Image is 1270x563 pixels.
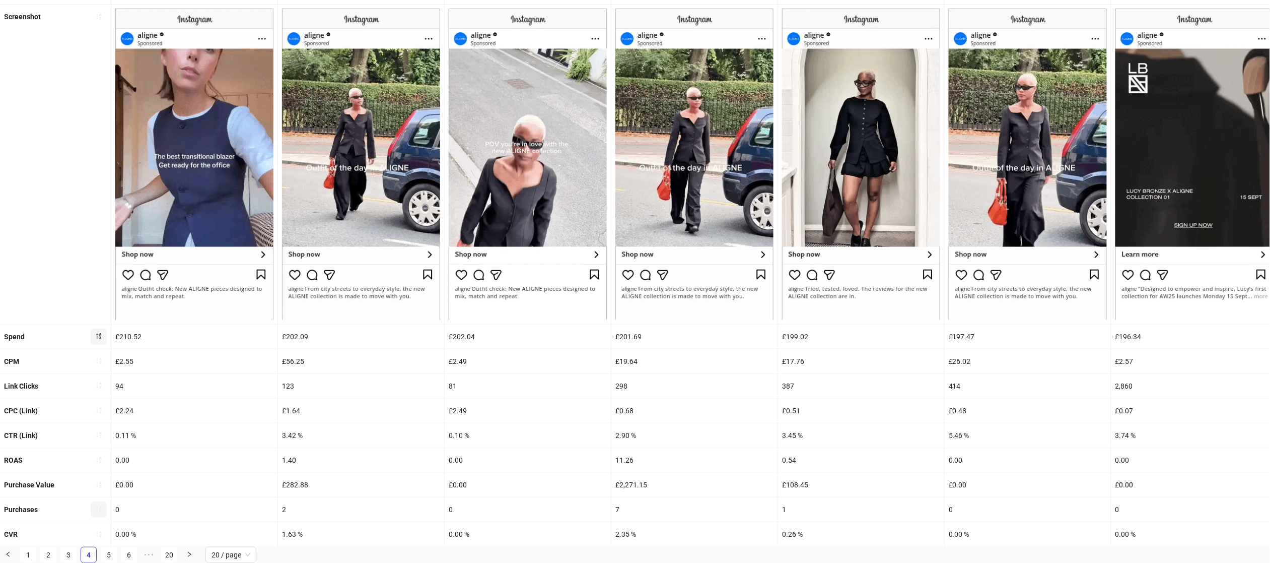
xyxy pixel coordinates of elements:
[778,497,944,522] div: 1
[95,382,102,389] span: sort-ascending
[81,547,97,563] li: 4
[181,547,197,563] button: right
[141,547,157,563] span: •••
[4,431,38,440] b: CTR (Link)
[611,423,778,448] div: 2.90 %
[945,399,1111,423] div: £0.48
[121,547,136,562] a: 6
[101,547,116,562] a: 5
[449,9,607,320] img: Screenshot 120234543138590332
[445,423,611,448] div: 0.10 %
[162,547,177,562] a: 20
[945,423,1111,448] div: 5.46 %
[95,13,102,20] span: sort-ascending
[111,374,277,398] div: 94
[611,522,778,546] div: 2.35 %
[278,349,444,373] div: £56.25
[778,374,944,398] div: 387
[61,547,76,562] a: 3
[95,481,102,488] span: sort-ascending
[278,399,444,423] div: £1.64
[4,333,25,341] b: Spend
[445,522,611,546] div: 0.00 %
[115,9,273,320] img: Screenshot 120234542500630332
[4,506,38,514] b: Purchases
[111,473,277,497] div: £0.00
[95,506,102,513] span: sort-ascending
[4,382,38,390] b: Link Clicks
[181,547,197,563] li: Next Page
[111,423,277,448] div: 0.11 %
[205,547,256,563] div: Page Size
[945,522,1111,546] div: 0.00 %
[445,448,611,472] div: 0.00
[611,497,778,522] div: 7
[778,325,944,349] div: £199.02
[40,547,56,563] li: 2
[41,547,56,562] a: 2
[615,9,773,320] img: Screenshot 120234543668710332
[445,497,611,522] div: 0
[4,357,19,365] b: CPM
[278,473,444,497] div: £282.88
[60,547,77,563] li: 3
[95,431,102,439] span: sort-ascending
[111,448,277,472] div: 0.00
[81,547,96,562] a: 4
[611,325,778,349] div: £201.69
[4,407,38,415] b: CPC (Link)
[778,423,944,448] div: 3.45 %
[278,497,444,522] div: 2
[95,457,102,464] span: sort-ascending
[111,349,277,373] div: £2.55
[445,399,611,423] div: £2.49
[121,547,137,563] li: 6
[445,473,611,497] div: £0.00
[4,530,18,538] b: CVR
[278,423,444,448] div: 3.42 %
[111,497,277,522] div: 0
[778,448,944,472] div: 0.54
[945,374,1111,398] div: 414
[141,547,157,563] li: Next 5 Pages
[445,349,611,373] div: £2.49
[95,333,102,340] span: sort-descending
[111,399,277,423] div: £2.24
[945,448,1111,472] div: 0.00
[186,551,192,557] span: right
[611,448,778,472] div: 11.26
[611,399,778,423] div: £0.68
[278,325,444,349] div: £202.09
[445,325,611,349] div: £202.04
[778,522,944,546] div: 0.26 %
[21,547,36,562] a: 1
[778,399,944,423] div: £0.51
[20,547,36,563] li: 1
[611,473,778,497] div: £2,271.15
[4,481,54,489] b: Purchase Value
[278,448,444,472] div: 1.40
[945,325,1111,349] div: £197.47
[445,374,611,398] div: 81
[282,9,440,320] img: Screenshot 120234546809860332
[95,531,102,538] span: sort-ascending
[945,349,1111,373] div: £26.02
[782,9,940,320] img: Screenshot 120234544223240332
[778,473,944,497] div: £108.45
[4,456,23,464] b: ROAS
[945,473,1111,497] div: £0.00
[611,374,778,398] div: 298
[778,349,944,373] div: £17.76
[101,547,117,563] li: 5
[278,374,444,398] div: 123
[161,547,177,563] li: 20
[949,9,1107,320] img: Screenshot 120235182719920332
[211,547,250,562] span: 20 / page
[111,325,277,349] div: £210.52
[95,357,102,364] span: sort-ascending
[611,349,778,373] div: £19.64
[278,522,444,546] div: 1.63 %
[945,497,1111,522] div: 0
[111,522,277,546] div: 0.00 %
[4,13,41,21] b: Screenshot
